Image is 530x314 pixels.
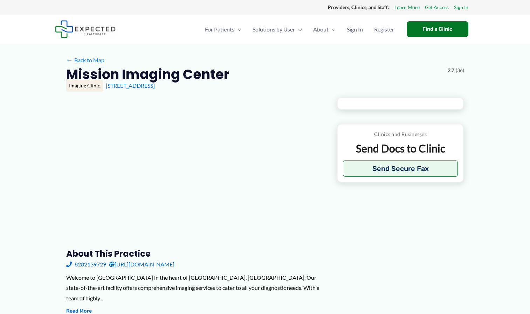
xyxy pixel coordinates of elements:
[106,82,155,89] a: [STREET_ADDRESS]
[109,259,174,270] a: [URL][DOMAIN_NAME]
[407,21,468,37] a: Find a Clinic
[347,17,363,42] span: Sign In
[328,4,389,10] strong: Providers, Clinics, and Staff:
[66,259,106,270] a: 8282139729
[343,142,458,155] p: Send Docs to Clinic
[253,17,295,42] span: Solutions by User
[313,17,329,42] span: About
[425,3,449,12] a: Get Access
[199,17,247,42] a: For PatientsMenu Toggle
[341,17,369,42] a: Sign In
[374,17,394,42] span: Register
[66,80,103,92] div: Imaging Clinic
[454,3,468,12] a: Sign In
[343,160,458,177] button: Send Secure Fax
[247,17,308,42] a: Solutions by UserMenu Toggle
[308,17,341,42] a: AboutMenu Toggle
[66,55,104,65] a: ←Back to Map
[448,66,454,75] span: 2.7
[369,17,400,42] a: Register
[66,57,73,63] span: ←
[343,130,458,139] p: Clinics and Businesses
[66,248,326,259] h3: About this practice
[394,3,420,12] a: Learn More
[295,17,302,42] span: Menu Toggle
[66,272,326,304] div: Welcome to [GEOGRAPHIC_DATA] in the heart of [GEOGRAPHIC_DATA], [GEOGRAPHIC_DATA]. Our state-of-t...
[66,66,229,83] h2: Mission Imaging Center
[456,66,464,75] span: (36)
[199,17,400,42] nav: Primary Site Navigation
[205,17,234,42] span: For Patients
[55,20,116,38] img: Expected Healthcare Logo - side, dark font, small
[329,17,336,42] span: Menu Toggle
[234,17,241,42] span: Menu Toggle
